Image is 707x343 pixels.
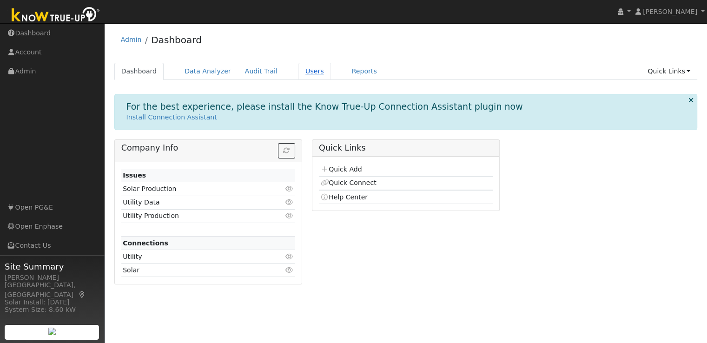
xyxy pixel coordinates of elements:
[123,171,146,179] strong: Issues
[5,297,99,307] div: Solar Install: [DATE]
[5,273,99,283] div: [PERSON_NAME]
[121,143,295,153] h5: Company Info
[78,291,86,298] a: Map
[319,143,493,153] h5: Quick Links
[126,113,217,121] a: Install Connection Assistant
[320,193,368,201] a: Help Center
[126,101,523,112] h1: For the best experience, please install the Know True-Up Connection Assistant plugin now
[5,260,99,273] span: Site Summary
[641,63,697,80] a: Quick Links
[298,63,331,80] a: Users
[320,165,362,173] a: Quick Add
[285,267,294,273] i: Click to view
[285,212,294,219] i: Click to view
[121,196,267,209] td: Utility Data
[7,5,105,26] img: Know True-Up
[48,328,56,335] img: retrieve
[643,8,697,15] span: [PERSON_NAME]
[121,209,267,223] td: Utility Production
[345,63,384,80] a: Reports
[285,199,294,205] i: Click to view
[121,264,267,277] td: Solar
[121,250,267,264] td: Utility
[238,63,284,80] a: Audit Trail
[5,305,99,315] div: System Size: 8.60 kW
[285,185,294,192] i: Click to view
[121,182,267,196] td: Solar Production
[5,280,99,300] div: [GEOGRAPHIC_DATA], [GEOGRAPHIC_DATA]
[320,179,376,186] a: Quick Connect
[121,36,142,43] a: Admin
[151,34,202,46] a: Dashboard
[178,63,238,80] a: Data Analyzer
[285,253,294,260] i: Click to view
[123,239,168,247] strong: Connections
[114,63,164,80] a: Dashboard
